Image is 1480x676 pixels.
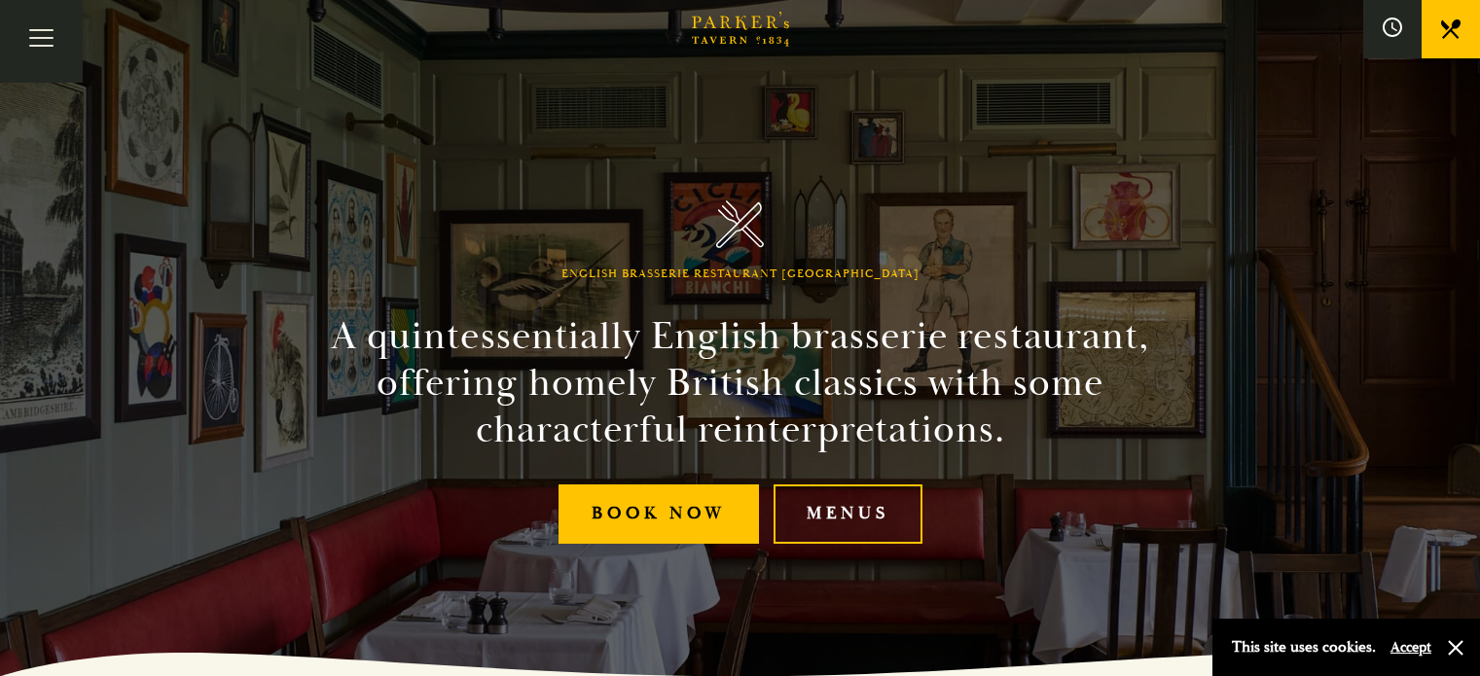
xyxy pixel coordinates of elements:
[1446,638,1465,658] button: Close and accept
[716,200,764,248] img: Parker's Tavern Brasserie Cambridge
[297,313,1184,453] h2: A quintessentially English brasserie restaurant, offering homely British classics with some chara...
[774,484,922,544] a: Menus
[1390,638,1431,657] button: Accept
[561,267,920,281] h1: English Brasserie Restaurant [GEOGRAPHIC_DATA]
[1232,633,1376,661] p: This site uses cookies.
[559,484,759,544] a: Book Now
